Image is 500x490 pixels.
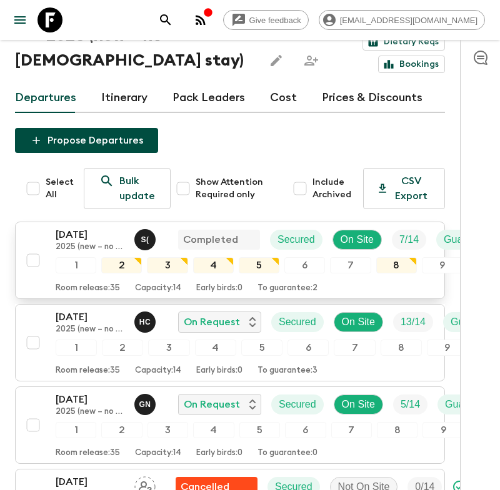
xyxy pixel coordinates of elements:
div: 2 [102,340,143,356]
p: 2025 (new – no [DEMOGRAPHIC_DATA] stay) [56,242,124,252]
p: 2025 (new – no [DEMOGRAPHIC_DATA] stay) [56,325,124,335]
div: 7 [330,257,371,273]
p: Room release: 35 [56,366,120,376]
span: Select All [46,176,74,201]
div: On Site [332,230,382,250]
button: [DATE]2025 (new – no [DEMOGRAPHIC_DATA] stay)Sam (Sangwoo) KimCompletedSecuredOn SiteTrip FillGua... [15,222,445,299]
div: 9 [427,340,468,356]
a: Dietary Reqs [362,33,445,51]
p: H C [139,317,151,327]
p: Room release: 35 [56,448,120,458]
div: 3 [147,422,188,438]
p: Early birds: 0 [196,366,242,376]
div: 7 [331,422,372,438]
p: Guaranteed [445,397,498,412]
p: Capacity: 14 [135,366,181,376]
p: [DATE] [56,310,124,325]
p: [DATE] [56,227,124,242]
p: On Request [184,315,240,330]
div: Secured [270,230,322,250]
button: [DATE]2025 (new – no [DEMOGRAPHIC_DATA] stay)Genie NamOn RequestSecuredOn SiteTrip FillGuaranteed... [15,386,445,464]
div: 5 [239,422,280,438]
p: Room release: 35 [56,283,120,293]
div: Trip Fill [393,394,427,414]
div: 8 [381,340,422,356]
button: search adventures [153,7,178,32]
div: 3 [148,340,189,356]
div: On Site [334,394,383,414]
p: Secured [279,315,316,330]
div: 9 [422,257,462,273]
button: Propose Departures [15,128,158,153]
div: 6 [287,340,329,356]
button: Edit this itinerary [264,48,289,73]
p: Capacity: 14 [135,448,181,458]
a: Itinerary [101,83,147,113]
div: 4 [195,340,236,356]
p: To guarantee: 0 [257,448,317,458]
p: Bulk update [119,174,155,203]
a: Prices & Discounts [322,83,422,113]
p: Capacity: 14 [135,283,181,293]
div: 5 [239,257,279,273]
a: Departures [15,83,76,113]
p: Early birds: 0 [196,283,242,293]
div: 1 [56,422,96,438]
p: [DATE] [56,392,124,407]
div: Secured [271,394,324,414]
button: HC [134,311,158,333]
div: 6 [285,422,326,438]
div: [EMAIL_ADDRESS][DOMAIN_NAME] [319,10,485,30]
p: To guarantee: 3 [257,366,317,376]
div: 8 [377,422,417,438]
p: Completed [183,232,238,247]
div: Trip Fill [392,230,426,250]
span: Genie Nam [134,398,158,408]
button: CSV Export [363,168,445,209]
p: On Site [342,397,375,412]
span: Give feedback [242,16,308,25]
span: Show Attention Required only [196,176,282,201]
a: Bulk update [84,168,171,209]
div: 2 [101,257,142,273]
div: 3 [147,257,187,273]
div: Secured [271,312,324,332]
p: G N [139,399,151,409]
span: Share this itinerary [299,48,324,73]
button: GN [134,394,158,415]
a: Pack Leaders [172,83,245,113]
div: 8 [376,257,417,273]
p: To guarantee: 2 [257,283,317,293]
span: Assign pack leader [134,480,156,490]
p: 2025 (new – no [DEMOGRAPHIC_DATA] stay) [56,407,124,417]
p: 13 / 14 [401,315,426,330]
div: 4 [193,422,234,438]
button: menu [7,7,32,32]
div: 1 [56,257,96,273]
div: 2 [101,422,142,438]
p: Early birds: 0 [196,448,242,458]
p: 5 / 14 [401,397,420,412]
p: Secured [277,232,315,247]
span: [EMAIL_ADDRESS][DOMAIN_NAME] [333,16,484,25]
p: On Site [341,232,374,247]
p: 7 / 14 [399,232,419,247]
a: Bookings [378,56,445,73]
div: 7 [334,340,375,356]
button: [DATE]2025 (new – no [DEMOGRAPHIC_DATA] stay)Heeyoung ChoOn RequestSecuredOn SiteTrip FillGuarant... [15,304,445,381]
div: Trip Fill [393,312,433,332]
p: Secured [279,397,316,412]
a: Give feedback [223,10,309,30]
a: Cost [270,83,297,113]
p: On Request [184,397,240,412]
div: 6 [284,257,325,273]
p: On Site [342,315,375,330]
div: On Site [334,312,383,332]
div: 5 [241,340,282,356]
p: [DATE] [56,474,124,489]
span: Heeyoung Cho [134,315,158,325]
p: Guaranteed [444,232,497,247]
span: Include Archived [312,176,358,201]
span: Sam (Sangwoo) Kim [134,233,158,243]
div: 9 [422,422,463,438]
